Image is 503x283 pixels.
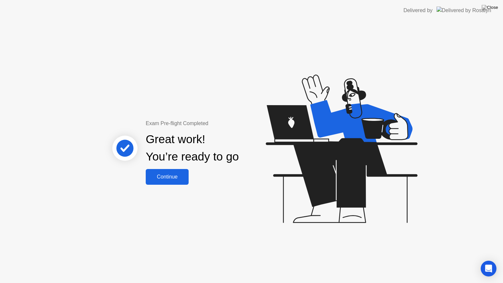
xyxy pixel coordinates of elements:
[146,169,189,185] button: Continue
[437,7,491,14] img: Delivered by Rosalyn
[148,174,187,180] div: Continue
[146,120,281,127] div: Exam Pre-flight Completed
[403,7,433,14] div: Delivered by
[481,261,496,276] div: Open Intercom Messenger
[146,131,239,165] div: Great work! You’re ready to go
[482,5,498,10] img: Close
